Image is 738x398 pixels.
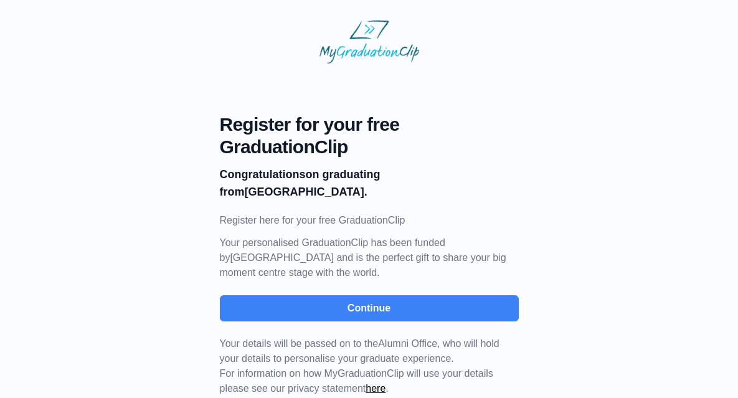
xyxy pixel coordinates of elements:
a: here [366,383,386,394]
span: GraduationClip [220,136,519,158]
p: Register here for your free GraduationClip [220,213,519,228]
b: Congratulations [220,168,306,181]
button: Continue [220,295,519,321]
p: on graduating from [GEOGRAPHIC_DATA]. [220,166,519,201]
span: Your details will be passed on to the , who will hold your details to personalise your graduate e... [220,338,499,364]
img: MyGraduationClip [319,20,419,64]
span: Alumni Office [378,338,437,349]
p: Your personalised GraduationClip has been funded by [GEOGRAPHIC_DATA] and is the perfect gift to ... [220,235,519,280]
span: Register for your free [220,113,519,136]
span: For information on how MyGraduationClip will use your details please see our privacy statement . [220,338,499,394]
